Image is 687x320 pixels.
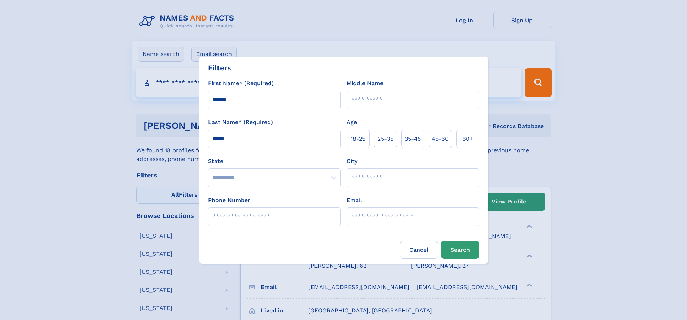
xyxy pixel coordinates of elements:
[441,241,479,259] button: Search
[208,62,231,73] div: Filters
[432,135,449,143] span: 45‑60
[462,135,473,143] span: 60+
[208,196,250,205] label: Phone Number
[378,135,393,143] span: 25‑35
[208,79,274,88] label: First Name* (Required)
[347,157,357,166] label: City
[400,241,438,259] label: Cancel
[208,118,273,127] label: Last Name* (Required)
[347,79,383,88] label: Middle Name
[347,118,357,127] label: Age
[208,157,341,166] label: State
[351,135,365,143] span: 18‑25
[405,135,421,143] span: 35‑45
[347,196,362,205] label: Email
